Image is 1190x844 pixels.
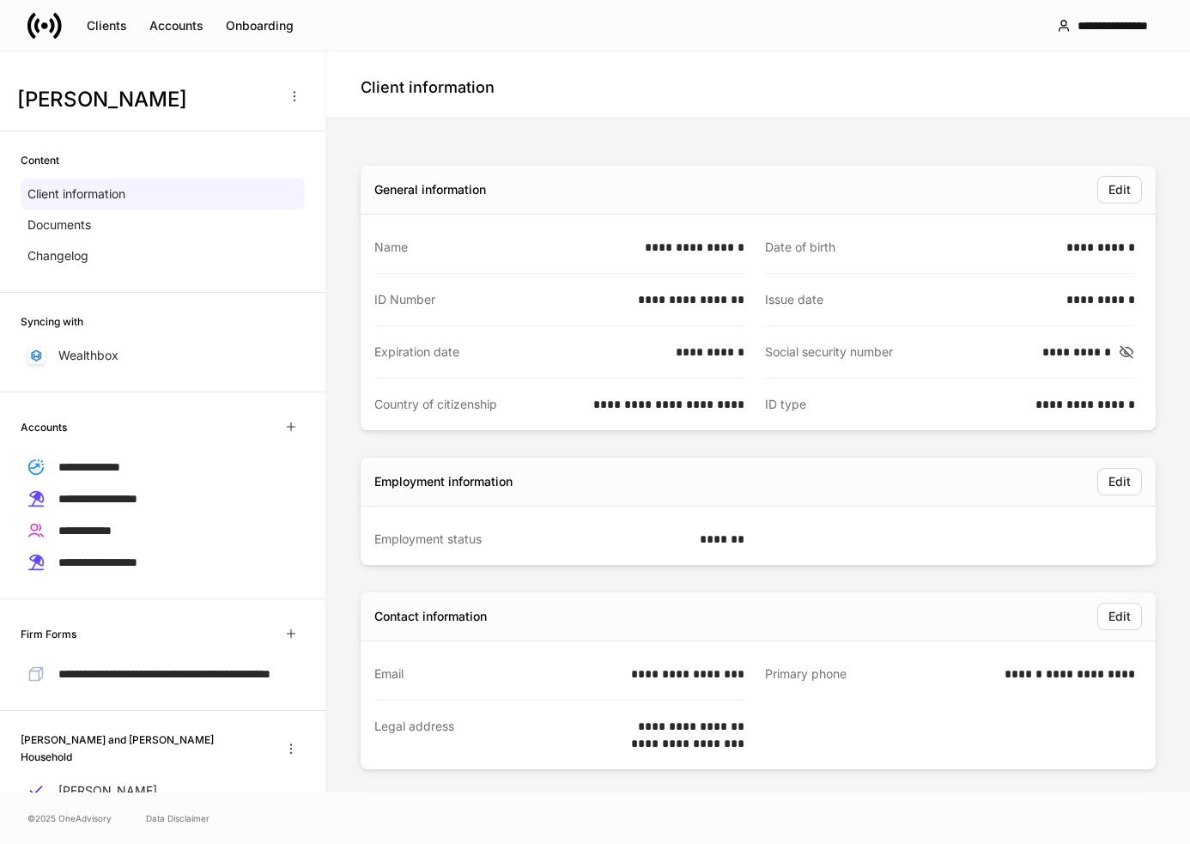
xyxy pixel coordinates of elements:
a: Client information [21,179,305,209]
div: Legal address [374,718,621,752]
p: Wealthbox [58,347,118,364]
div: Onboarding [226,17,294,34]
a: Documents [21,209,305,240]
a: Wealthbox [21,340,305,371]
div: Country of citizenship [374,396,583,413]
div: Email [374,665,621,683]
div: Clients [87,17,127,34]
h6: Firm Forms [21,626,76,642]
button: Accounts [138,12,215,39]
a: Changelog [21,240,305,271]
div: Primary phone [765,665,994,683]
div: Social security number [765,343,1032,361]
button: Onboarding [215,12,305,39]
div: Contact information [374,608,487,625]
div: Employment status [374,531,689,548]
h6: [PERSON_NAME] and [PERSON_NAME] Household [21,732,264,764]
div: Expiration date [374,343,665,361]
h3: [PERSON_NAME] [17,86,274,113]
button: Edit [1097,468,1142,495]
h6: Syncing with [21,313,83,330]
span: © 2025 OneAdvisory [27,811,112,825]
p: [PERSON_NAME] [58,782,157,799]
button: Edit [1097,603,1142,630]
div: Date of birth [765,239,1056,256]
h6: Accounts [21,419,67,435]
button: Clients [76,12,138,39]
div: Accounts [149,17,203,34]
div: ID Number [374,291,628,308]
div: Employment information [374,473,513,490]
div: General information [374,181,486,198]
p: Documents [27,216,91,234]
div: Name [374,239,634,256]
a: Data Disclaimer [146,811,209,825]
button: Edit [1097,176,1142,203]
a: [PERSON_NAME] [21,775,305,806]
div: Edit [1108,181,1131,198]
div: ID type [765,396,1025,413]
div: Edit [1108,473,1131,490]
p: Changelog [27,247,88,264]
div: Edit [1108,608,1131,625]
h6: Content [21,152,59,168]
p: Client information [27,185,125,203]
h4: Client information [361,77,495,98]
div: Issue date [765,291,1056,308]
